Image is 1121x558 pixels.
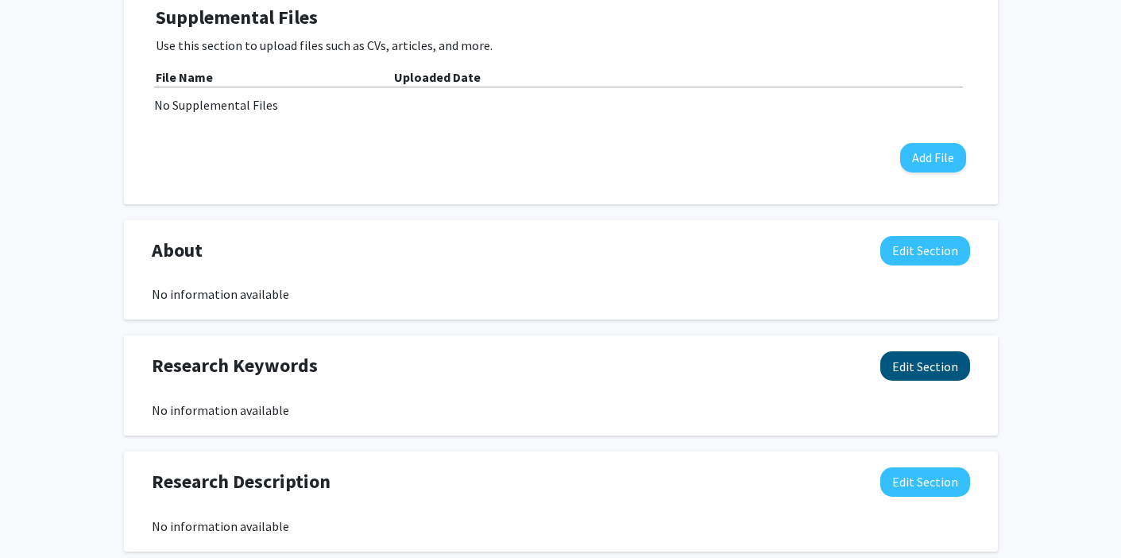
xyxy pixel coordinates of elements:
[880,467,970,497] button: Edit Research Description
[880,351,970,381] button: Edit Research Keywords
[900,143,966,172] button: Add File
[156,6,966,29] h4: Supplemental Files
[152,467,331,496] span: Research Description
[156,69,213,85] b: File Name
[154,95,968,114] div: No Supplemental Files
[156,36,966,55] p: Use this section to upload files such as CVs, articles, and more.
[152,351,318,380] span: Research Keywords
[394,69,481,85] b: Uploaded Date
[12,486,68,546] iframe: Chat
[152,401,970,420] div: No information available
[880,236,970,265] button: Edit About
[152,517,970,536] div: No information available
[152,236,203,265] span: About
[152,285,970,304] div: No information available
